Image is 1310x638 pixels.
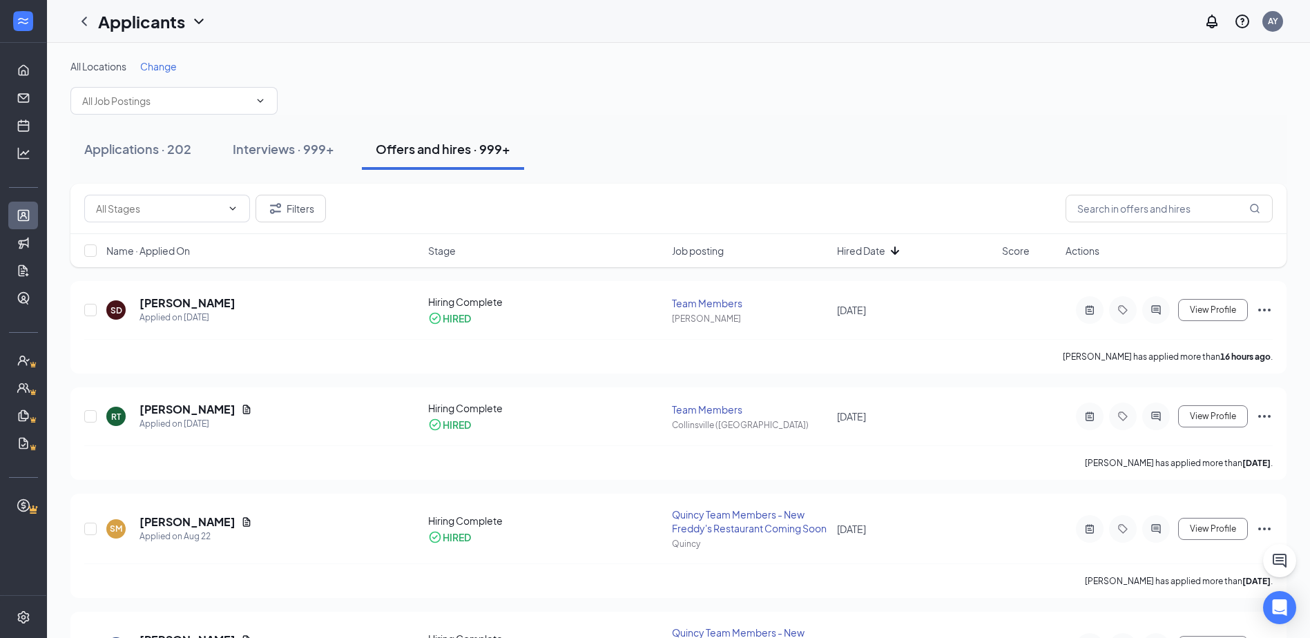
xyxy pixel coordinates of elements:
[110,523,122,534] div: SM
[139,402,235,417] h5: [PERSON_NAME]
[1256,408,1273,425] svg: Ellipses
[672,507,829,535] div: Quincy Team Members - New Freddy's Restaurant Coming Soon
[1148,523,1164,534] svg: ActiveChat
[139,530,252,543] div: Applied on Aug 22
[1249,203,1260,214] svg: MagnifyingGlass
[428,244,456,258] span: Stage
[17,610,30,624] svg: Settings
[1081,411,1098,422] svg: ActiveNote
[139,296,235,311] h5: [PERSON_NAME]
[233,140,334,157] div: Interviews · 999+
[1081,523,1098,534] svg: ActiveNote
[1242,458,1271,468] b: [DATE]
[1066,244,1099,258] span: Actions
[1148,411,1164,422] svg: ActiveChat
[139,417,252,431] div: Applied on [DATE]
[887,242,903,259] svg: ArrowDown
[82,93,249,108] input: All Job Postings
[443,530,471,544] div: HIRED
[1190,524,1236,534] span: View Profile
[1063,351,1273,362] p: [PERSON_NAME] has applied more than .
[672,296,829,310] div: Team Members
[672,419,829,431] div: Collinsville ([GEOGRAPHIC_DATA])
[428,311,442,325] svg: CheckmarkCircle
[428,530,442,544] svg: CheckmarkCircle
[1190,412,1236,421] span: View Profile
[1268,15,1278,27] div: AY
[1115,411,1131,422] svg: Tag
[1242,576,1271,586] b: [DATE]
[376,140,510,157] div: Offers and hires · 999+
[672,244,724,258] span: Job posting
[1256,521,1273,537] svg: Ellipses
[1115,304,1131,316] svg: Tag
[1263,591,1296,624] div: Open Intercom Messenger
[1263,544,1296,577] button: ChatActive
[17,146,30,160] svg: Analysis
[1115,523,1131,534] svg: Tag
[1220,351,1271,362] b: 16 hours ago
[139,514,235,530] h5: [PERSON_NAME]
[1178,405,1248,427] button: View Profile
[672,313,829,325] div: [PERSON_NAME]
[837,304,866,316] span: [DATE]
[837,244,885,258] span: Hired Date
[428,418,442,432] svg: CheckmarkCircle
[256,195,326,222] button: Filter Filters
[428,295,664,309] div: Hiring Complete
[1234,13,1251,30] svg: QuestionInfo
[110,304,122,316] div: SD
[1256,302,1273,318] svg: Ellipses
[140,60,177,72] span: Change
[1178,518,1248,540] button: View Profile
[139,311,235,325] div: Applied on [DATE]
[1271,552,1288,569] svg: ChatActive
[672,538,829,550] div: Quincy
[1178,299,1248,321] button: View Profile
[1081,304,1098,316] svg: ActiveNote
[70,60,126,72] span: All Locations
[1066,195,1273,222] input: Search in offers and hires
[16,14,30,28] svg: WorkstreamLogo
[267,200,284,217] svg: Filter
[111,411,121,423] div: RT
[76,13,93,30] svg: ChevronLeft
[837,410,866,423] span: [DATE]
[1085,457,1273,469] p: [PERSON_NAME] has applied more than .
[84,140,191,157] div: Applications · 202
[106,244,190,258] span: Name · Applied On
[241,516,252,528] svg: Document
[96,201,222,216] input: All Stages
[255,95,266,106] svg: ChevronDown
[672,403,829,416] div: Team Members
[227,203,238,214] svg: ChevronDown
[428,514,664,528] div: Hiring Complete
[428,401,664,415] div: Hiring Complete
[443,418,471,432] div: HIRED
[98,10,185,33] h1: Applicants
[1002,244,1030,258] span: Score
[1148,304,1164,316] svg: ActiveChat
[191,13,207,30] svg: ChevronDown
[1204,13,1220,30] svg: Notifications
[241,404,252,415] svg: Document
[443,311,471,325] div: HIRED
[837,523,866,535] span: [DATE]
[1085,575,1273,587] p: [PERSON_NAME] has applied more than .
[1190,305,1236,315] span: View Profile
